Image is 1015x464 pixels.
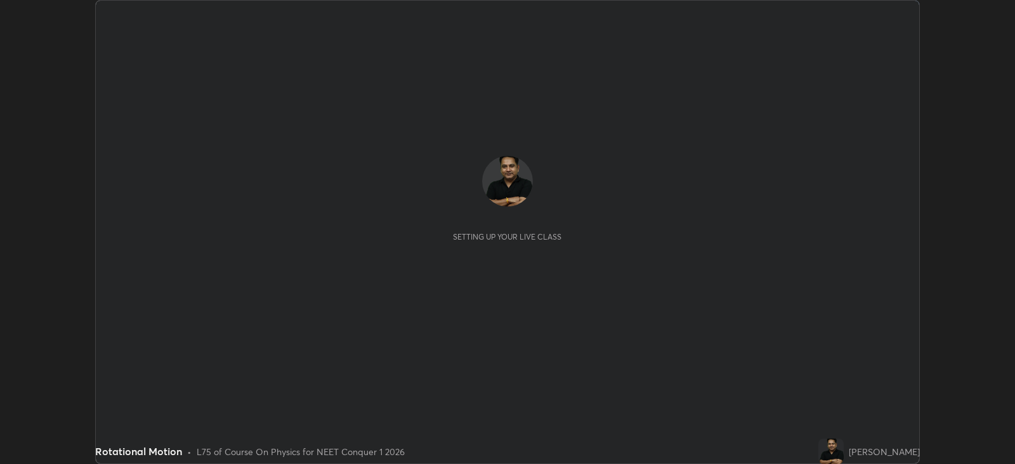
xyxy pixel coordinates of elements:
img: 866aaf4fe3684a94a3c50856bc9fb742.png [482,156,533,207]
div: Setting up your live class [453,232,561,242]
div: • [187,445,192,458]
img: 866aaf4fe3684a94a3c50856bc9fb742.png [818,439,844,464]
div: L75 of Course On Physics for NEET Conquer 1 2026 [197,445,405,458]
div: [PERSON_NAME] [849,445,920,458]
div: Rotational Motion [95,444,182,459]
